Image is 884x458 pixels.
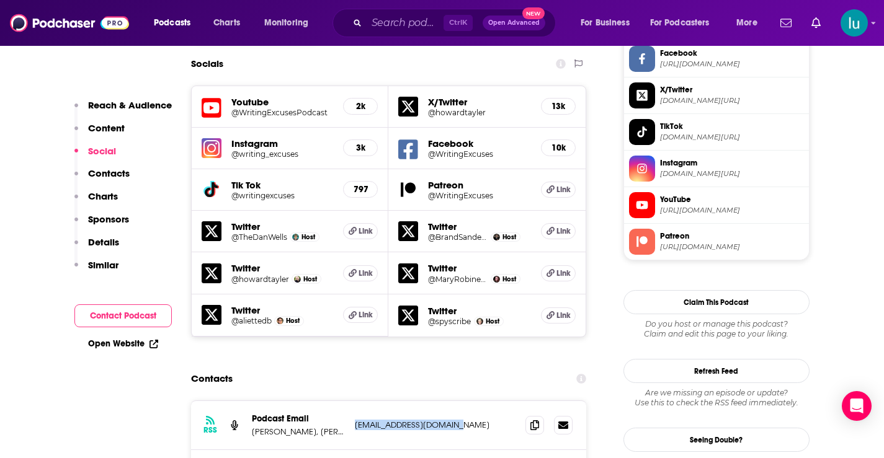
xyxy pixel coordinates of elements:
[428,275,488,284] a: @MaryRobinette
[294,276,301,283] img: Howard V. Tayler
[623,319,810,329] span: Do you host or manage this podcast?
[660,242,804,252] span: https://www.patreon.com/WritingExcuses
[623,359,810,383] button: Refresh Feed
[623,290,810,314] button: Claim This Podcast
[231,316,272,325] a: @aliettedb
[428,138,531,149] h5: Facebook
[842,391,872,421] div: Open Intercom Messenger
[428,221,531,232] h5: Twitter
[231,275,289,284] a: @howardtayler
[205,13,248,33] a: Charts
[202,138,221,158] img: iconImage
[841,9,868,37] button: Show profile menu
[642,13,728,33] button: open menu
[629,119,804,145] a: TikTok[DOMAIN_NAME][URL]
[256,13,324,33] button: open menu
[660,59,804,69] span: https://www.facebook.com/WritingExcuses
[88,213,129,225] p: Sponsors
[252,413,345,424] p: Podcast Email
[252,426,345,437] p: [PERSON_NAME], [PERSON_NAME], [PERSON_NAME], [PERSON_NAME], and [PERSON_NAME]
[572,13,645,33] button: open menu
[354,143,367,153] h5: 3k
[343,265,378,281] a: Link
[88,338,158,349] a: Open Website
[660,133,804,142] span: tiktok.com/@writingexcuses
[303,275,317,283] span: Host
[88,190,118,202] p: Charts
[203,425,217,435] h3: RSS
[231,149,334,159] a: @writing_excuses
[728,13,773,33] button: open menu
[493,276,500,283] img: Mary Robinette Kowal
[74,213,129,236] button: Sponsors
[428,305,531,317] h5: Twitter
[292,234,299,240] a: Daniel Andrew "Dan" Wells
[541,265,576,281] a: Link
[660,169,804,178] span: instagram.com/writing_excuses
[660,48,804,59] span: Facebook
[428,191,531,200] a: @WritingExcuses
[74,122,125,145] button: Content
[660,84,804,95] span: X/Twitter
[660,96,804,105] span: twitter.com/howardtayler
[231,232,287,242] h5: @TheDanWells
[231,138,334,149] h5: Instagram
[88,145,116,157] p: Social
[556,268,571,278] span: Link
[191,52,223,76] h2: Socials
[359,268,373,278] span: Link
[476,318,483,325] img: Margaret Dunlap
[88,99,172,111] p: Reach & Audience
[74,99,172,122] button: Reach & Audience
[74,145,116,168] button: Social
[354,101,367,112] h5: 2k
[736,14,757,32] span: More
[806,12,826,33] a: Show notifications dropdown
[154,14,190,32] span: Podcasts
[428,232,488,242] a: @BrandSanderson
[88,167,130,179] p: Contacts
[444,15,473,31] span: Ctrl K
[74,167,130,190] button: Contacts
[231,179,334,191] h5: Tik Tok
[428,317,471,326] a: @spyscribe
[660,157,804,169] span: Instagram
[10,11,129,35] img: Podchaser - Follow, Share and Rate Podcasts
[74,304,172,327] button: Contact Podcast
[629,82,804,108] a: X/Twitter[DOMAIN_NAME][URL]
[231,304,334,316] h5: Twitter
[428,108,531,117] h5: @howardtayler
[629,156,804,182] a: Instagram[DOMAIN_NAME][URL]
[354,184,367,195] h5: 797
[428,96,531,108] h5: X/Twitter
[541,223,576,239] a: Link
[343,223,378,239] a: Link
[359,226,373,236] span: Link
[841,9,868,37] span: Logged in as lusodano
[556,310,571,320] span: Link
[74,259,118,282] button: Similar
[277,317,284,324] img: Aliette de Bodard
[841,9,868,37] img: User Profile
[541,182,576,198] a: Link
[502,233,516,241] span: Host
[231,96,334,108] h5: Youtube
[623,428,810,452] a: Seeing Double?
[775,12,797,33] a: Show notifications dropdown
[483,15,545,30] button: Open AdvancedNew
[493,234,500,240] img: Brandon Sanderson
[145,13,207,33] button: open menu
[231,108,334,117] h5: @WritingExcusesPodcast
[343,307,378,323] a: Link
[428,149,531,159] h5: @WritingExcuses
[629,229,804,255] a: Patreon[URL][DOMAIN_NAME]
